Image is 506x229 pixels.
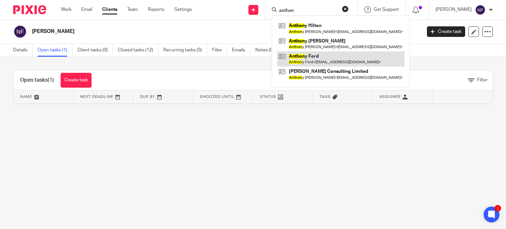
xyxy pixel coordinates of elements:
button: Clear [342,6,349,12]
a: Recurring tasks (5) [163,44,207,57]
input: Search [278,8,338,14]
span: Snoozed Until [200,95,235,99]
span: Tags [320,95,331,99]
span: Status [260,95,276,99]
h1: Open tasks [20,77,54,84]
a: Email [81,6,92,13]
a: Team [127,6,138,13]
img: svg%3E [13,25,27,39]
a: Reports [148,6,164,13]
p: [PERSON_NAME] [436,6,472,13]
span: Get Support [374,7,399,12]
a: Open tasks (1) [38,44,72,57]
img: Pixie [13,5,46,14]
span: Filter [477,78,488,82]
a: Client tasks (0) [77,44,113,57]
a: Details [13,44,33,57]
a: Clients [102,6,117,13]
span: (1) [48,77,54,83]
a: Emails [232,44,250,57]
a: Closed tasks (12) [118,44,158,57]
img: svg%3E [475,5,486,15]
a: Create task [427,26,465,37]
h2: [PERSON_NAME] [32,28,340,35]
div: 1 [494,205,501,212]
a: Notes (0) [255,44,279,57]
a: Settings [174,6,192,13]
a: Work [61,6,71,13]
a: Files [212,44,227,57]
a: Create task [61,73,92,88]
